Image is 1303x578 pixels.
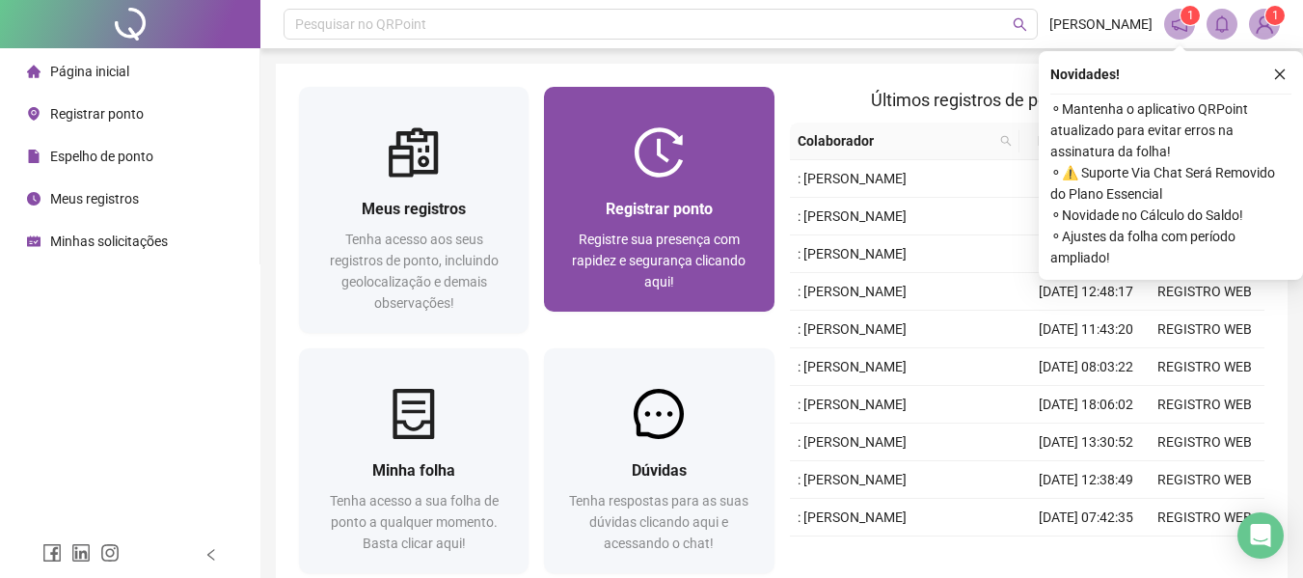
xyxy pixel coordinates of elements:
span: : [PERSON_NAME] [798,321,907,337]
span: ⚬ ⚠️ Suporte Via Chat Será Removido do Plano Essencial [1050,162,1291,205]
span: 1 [1272,9,1279,22]
span: environment [27,107,41,121]
td: [DATE] 07:42:35 [1027,499,1146,537]
span: : [PERSON_NAME] [798,472,907,487]
span: [PERSON_NAME] [1049,14,1153,35]
span: : [PERSON_NAME] [798,171,907,186]
td: REGISTRO WEB [1146,311,1264,348]
span: : [PERSON_NAME] [798,434,907,450]
span: Dúvidas [632,461,687,480]
span: facebook [42,543,62,563]
span: Minha folha [372,461,455,480]
td: [DATE] 18:15:55 [1027,537,1146,574]
span: Espelho de ponto [50,149,153,164]
span: ⚬ Ajustes da folha com período ampliado! [1050,226,1291,268]
span: instagram [100,543,120,563]
span: ⚬ Mantenha o aplicativo QRPoint atualizado para evitar erros na assinatura da folha! [1050,98,1291,162]
span: notification [1171,15,1188,33]
span: 1 [1187,9,1194,22]
a: Minha folhaTenha acesso a sua folha de ponto a qualquer momento. Basta clicar aqui! [299,348,529,573]
span: Registre sua presença com rapidez e segurança clicando aqui! [572,232,746,289]
td: [DATE] 12:07:17 [1027,160,1146,198]
span: home [27,65,41,78]
td: [DATE] 12:38:49 [1027,461,1146,499]
a: Registrar pontoRegistre sua presença com rapidez e segurança clicando aqui! [544,87,774,312]
td: [DATE] 18:17:23 [1027,235,1146,273]
td: [DATE] 12:48:17 [1027,273,1146,311]
div: Open Intercom Messenger [1237,512,1284,559]
td: [DATE] 11:43:20 [1027,311,1146,348]
span: close [1273,68,1287,81]
td: [DATE] 13:30:52 [1027,424,1146,461]
span: Novidades ! [1050,64,1120,85]
span: Página inicial [50,64,129,79]
span: : [PERSON_NAME] [798,397,907,412]
span: Tenha acesso aos seus registros de ponto, incluindo geolocalização e demais observações! [330,232,499,311]
td: REGISTRO WEB [1146,537,1264,574]
span: Colaborador [798,130,993,151]
span: clock-circle [27,192,41,206]
span: Meus registros [50,191,139,206]
span: : [PERSON_NAME] [798,359,907,374]
td: REGISTRO WEB [1146,273,1264,311]
td: REGISTRO WEB [1146,499,1264,537]
span: schedule [27,234,41,248]
td: [DATE] 12:02:54 [1027,198,1146,235]
th: Data/Hora [1019,123,1134,160]
img: 93698 [1250,10,1279,39]
a: Meus registrosTenha acesso aos seus registros de ponto, incluindo geolocalização e demais observa... [299,87,529,333]
span: search [996,126,1016,155]
span: search [1000,135,1012,147]
span: Tenha respostas para as suas dúvidas clicando aqui e acessando o chat! [569,493,748,551]
td: [DATE] 18:06:02 [1027,386,1146,424]
span: bell [1213,15,1231,33]
span: ⚬ Novidade no Cálculo do Saldo! [1050,205,1291,226]
span: : [PERSON_NAME] [798,509,907,525]
span: Data/Hora [1027,130,1111,151]
span: : [PERSON_NAME] [798,246,907,261]
span: Registrar ponto [606,200,713,218]
span: left [204,548,218,562]
span: file [27,150,41,163]
td: REGISTRO WEB [1146,348,1264,386]
span: Minhas solicitações [50,234,168,249]
span: Últimos registros de ponto sincronizados [871,90,1182,110]
span: linkedin [71,543,91,563]
span: : [PERSON_NAME] [798,284,907,299]
sup: 1 [1181,6,1200,25]
sup: Atualize o seu contato no menu Meus Dados [1265,6,1285,25]
span: Registrar ponto [50,106,144,122]
td: REGISTRO WEB [1146,424,1264,461]
a: DúvidasTenha respostas para as suas dúvidas clicando aqui e acessando o chat! [544,348,774,573]
span: search [1013,17,1027,32]
td: [DATE] 08:03:22 [1027,348,1146,386]
span: : [PERSON_NAME] [798,208,907,224]
span: Meus registros [362,200,466,218]
td: REGISTRO WEB [1146,461,1264,499]
span: Tenha acesso a sua folha de ponto a qualquer momento. Basta clicar aqui! [330,493,499,551]
td: REGISTRO WEB [1146,386,1264,424]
